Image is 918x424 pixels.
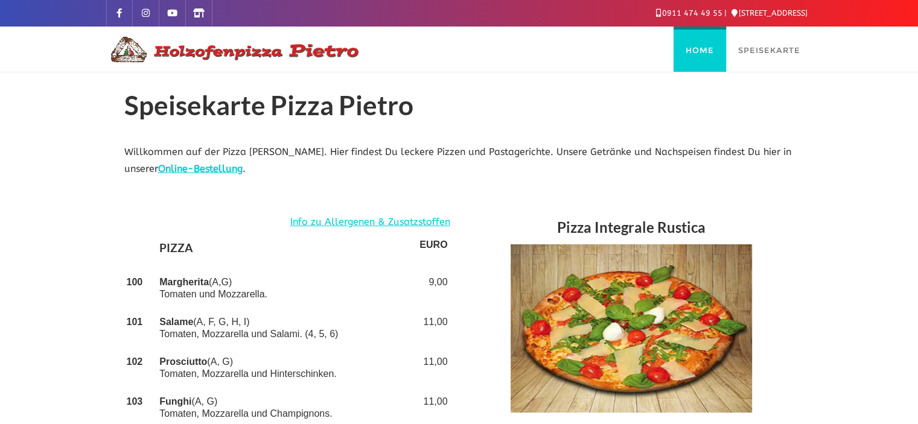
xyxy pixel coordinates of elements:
a: Info zu Allergenen & Zusatzstoffen [290,214,450,231]
a: 0911 474 49 55 [655,8,722,17]
span: Speisekarte [738,45,800,55]
h3: Pizza Integrale Rustica [468,214,794,244]
h4: PIZZA [159,239,415,261]
td: 11,00 [417,308,450,348]
strong: Salame [159,317,193,327]
strong: Margherita [159,277,209,287]
span: Home [686,45,714,55]
td: (A, G) Tomaten, Mozzarella und Hinterschinken. [157,348,417,388]
img: Logo [106,35,360,64]
td: 9,00 [417,268,450,308]
strong: EURO [419,239,447,250]
strong: 102 [127,356,143,367]
strong: Funghi [159,396,191,407]
h1: Speisekarte Pizza Pietro [124,90,794,125]
a: Speisekarte [726,27,812,72]
strong: 103 [127,396,143,407]
p: Willkommen auf der Pizza [PERSON_NAME]. Hier findest Du leckere Pizzen und Pastagerichte. Unsere ... [124,144,794,179]
td: (A,G) Tomaten und Mozzarella. [157,268,417,308]
strong: 101 [127,317,143,327]
td: 11,00 [417,348,450,388]
img: Speisekarte - Pizza Integrale Rustica [511,244,752,413]
td: (A, F, G, H, I) Tomaten, Mozzarella und Salami. (4, 5, 6) [157,308,417,348]
strong: Prosciutto [159,356,207,367]
a: Online-Bestellung [158,163,243,174]
a: Home [674,27,726,72]
strong: 100 [127,277,143,287]
a: [STREET_ADDRESS] [731,8,807,17]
